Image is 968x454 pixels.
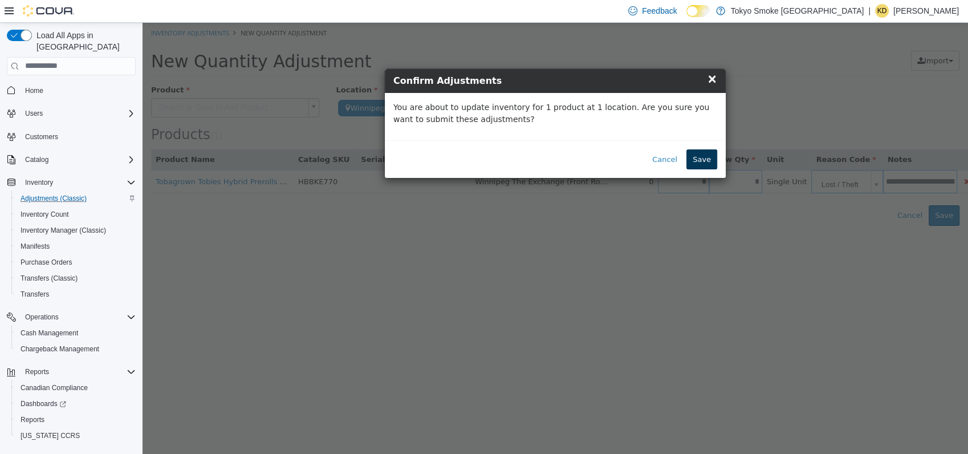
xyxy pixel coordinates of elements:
[21,210,69,219] span: Inventory Count
[503,127,541,147] button: Cancel
[16,413,49,427] a: Reports
[16,397,136,411] span: Dashboards
[251,79,575,103] p: You are about to update inventory for 1 product at 1 location. Are you sure you want to submit th...
[21,176,58,189] button: Inventory
[21,310,136,324] span: Operations
[2,128,140,145] button: Customers
[16,240,136,253] span: Manifests
[21,242,50,251] span: Manifests
[21,107,47,120] button: Users
[16,271,136,285] span: Transfers (Classic)
[11,412,140,428] button: Reports
[2,152,140,168] button: Catalog
[21,344,99,354] span: Chargeback Management
[21,383,88,392] span: Canadian Compliance
[11,380,140,396] button: Canadian Compliance
[544,127,575,147] button: Save
[875,4,889,18] div: Kamiele Dziadek
[16,397,71,411] a: Dashboards
[25,155,48,164] span: Catalog
[32,30,136,52] span: Load All Apps in [GEOGRAPHIC_DATA]
[23,5,74,17] img: Cova
[16,192,91,205] a: Adjustments (Classic)
[21,194,87,203] span: Adjustments (Classic)
[564,49,575,63] span: ×
[2,82,140,99] button: Home
[16,208,74,221] a: Inventory Count
[16,287,136,301] span: Transfers
[21,258,72,267] span: Purchase Orders
[21,329,78,338] span: Cash Management
[11,238,140,254] button: Manifests
[21,431,80,440] span: [US_STATE] CCRS
[21,290,49,299] span: Transfers
[251,51,575,65] h4: Confirm Adjustments
[11,325,140,341] button: Cash Management
[16,381,92,395] a: Canadian Compliance
[21,365,136,379] span: Reports
[21,274,78,283] span: Transfers (Classic)
[16,413,136,427] span: Reports
[2,106,140,121] button: Users
[21,310,63,324] button: Operations
[25,367,49,376] span: Reports
[21,84,48,98] a: Home
[642,5,677,17] span: Feedback
[11,254,140,270] button: Purchase Orders
[21,107,136,120] span: Users
[21,399,66,408] span: Dashboards
[11,286,140,302] button: Transfers
[11,190,140,206] button: Adjustments (Classic)
[11,341,140,357] button: Chargeback Management
[868,4,871,18] p: |
[16,240,54,253] a: Manifests
[2,309,140,325] button: Operations
[16,342,104,356] a: Chargeback Management
[21,153,136,167] span: Catalog
[21,176,136,189] span: Inventory
[25,109,43,118] span: Users
[21,226,106,235] span: Inventory Manager (Classic)
[16,381,136,395] span: Canadian Compliance
[16,429,136,443] span: Washington CCRS
[11,270,140,286] button: Transfers (Classic)
[877,4,887,18] span: KD
[16,342,136,356] span: Chargeback Management
[16,271,82,285] a: Transfers (Classic)
[16,429,84,443] a: [US_STATE] CCRS
[11,428,140,444] button: [US_STATE] CCRS
[686,5,710,17] input: Dark Mode
[731,4,864,18] p: Tokyo Smoke [GEOGRAPHIC_DATA]
[16,287,54,301] a: Transfers
[21,130,63,144] a: Customers
[11,222,140,238] button: Inventory Manager (Classic)
[11,206,140,222] button: Inventory Count
[25,86,43,95] span: Home
[21,83,136,98] span: Home
[686,17,687,18] span: Dark Mode
[21,365,54,379] button: Reports
[16,326,136,340] span: Cash Management
[11,396,140,412] a: Dashboards
[16,224,136,237] span: Inventory Manager (Classic)
[25,132,58,141] span: Customers
[16,224,111,237] a: Inventory Manager (Classic)
[16,256,136,269] span: Purchase Orders
[16,256,77,269] a: Purchase Orders
[25,313,59,322] span: Operations
[2,175,140,190] button: Inventory
[21,129,136,144] span: Customers
[21,153,53,167] button: Catalog
[2,364,140,380] button: Reports
[16,192,136,205] span: Adjustments (Classic)
[893,4,959,18] p: [PERSON_NAME]
[16,208,136,221] span: Inventory Count
[16,326,83,340] a: Cash Management
[25,178,53,187] span: Inventory
[21,415,44,424] span: Reports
